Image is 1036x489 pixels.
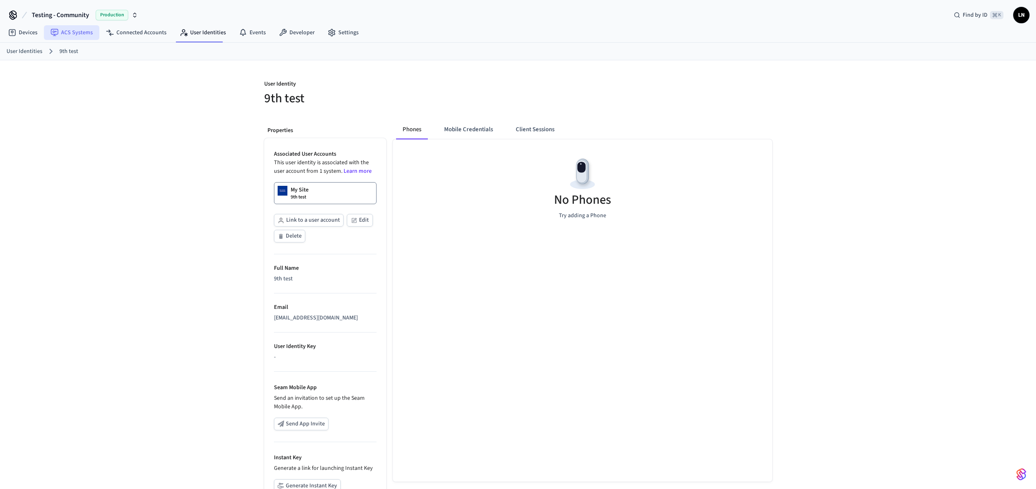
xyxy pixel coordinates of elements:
[509,120,561,139] button: Client Sessions
[274,418,329,430] button: Send App Invite
[264,90,513,107] h5: 9th test
[274,342,377,351] p: User Identity Key
[1014,8,1029,22] span: LN
[274,150,377,159] p: Associated User Accounts
[291,194,306,200] p: 9th test
[1016,468,1026,481] img: SeamLogoGradient.69752ec5.svg
[564,156,601,192] img: Devices Empty State
[947,8,1010,22] div: Find by ID⌘ K
[272,25,321,40] a: Developer
[990,11,1003,19] span: ⌘ K
[274,275,377,283] div: 9th test
[96,10,128,20] span: Production
[232,25,272,40] a: Events
[554,192,611,208] h5: No Phones
[59,47,78,56] a: 9th test
[7,47,42,56] a: User Identities
[396,120,428,139] button: Phones
[2,25,44,40] a: Devices
[274,214,344,227] button: Link to a user account
[274,454,377,462] p: Instant Key
[274,394,377,411] p: Send an invitation to set up the Seam Mobile App.
[559,211,606,220] p: Try adding a Phone
[267,126,383,135] p: Properties
[274,159,377,176] p: This user identity is associated with the user account from 1 system.
[32,10,89,20] span: Testing - Community
[274,182,377,204] a: My Site9th test
[264,80,513,90] p: User Identity
[274,264,377,273] p: Full Name
[274,353,377,361] div: -
[344,167,372,175] a: Learn more
[274,303,377,312] p: Email
[44,25,99,40] a: ACS Systems
[347,214,373,227] button: Edit
[274,464,377,473] p: Generate a link for launching Instant Key
[291,186,309,194] p: My Site
[173,25,232,40] a: User Identities
[274,383,317,392] p: Seam Mobile App
[1013,7,1029,23] button: LN
[99,25,173,40] a: Connected Accounts
[963,11,988,19] span: Find by ID
[274,314,377,322] div: [EMAIL_ADDRESS][DOMAIN_NAME]
[321,25,365,40] a: Settings
[274,230,305,242] button: Delete
[438,120,499,139] button: Mobile Credentials
[278,186,287,196] img: Dormakaba Community Site Logo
